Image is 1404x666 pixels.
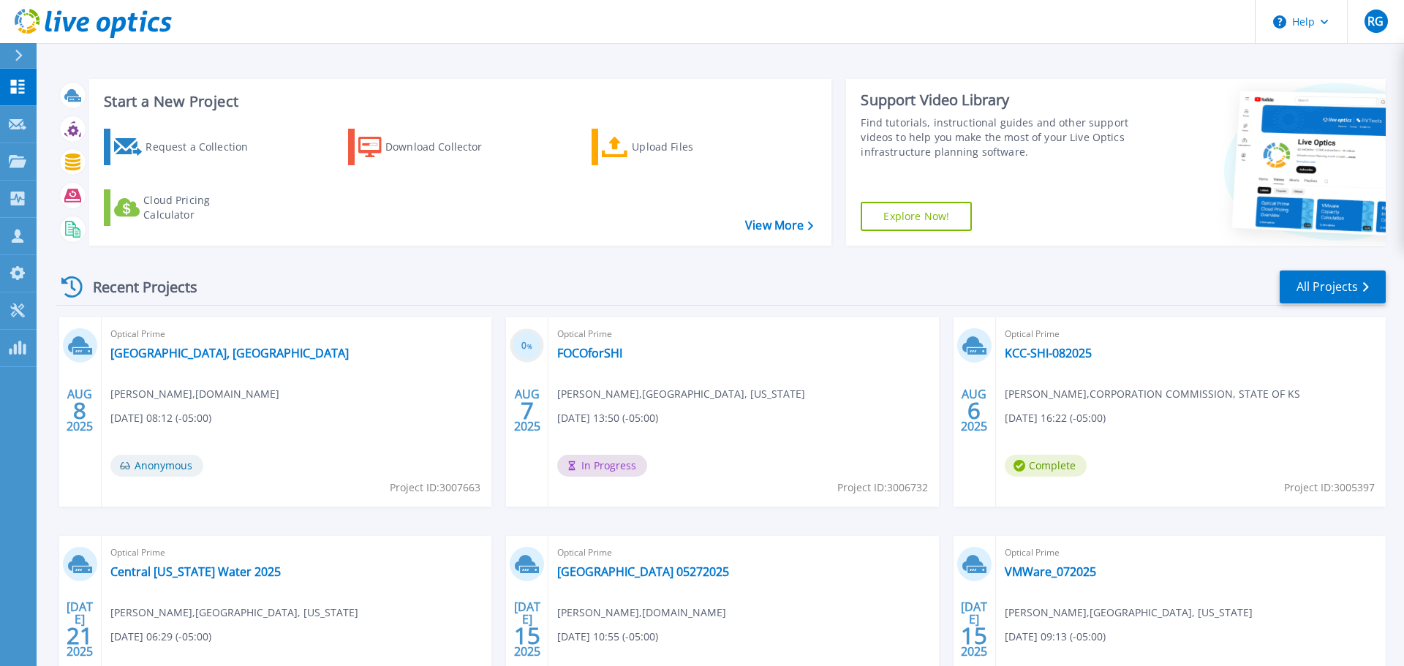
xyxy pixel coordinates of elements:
div: Recent Projects [56,269,217,305]
span: [DATE] 09:13 (-05:00) [1005,629,1106,645]
span: Optical Prime [557,545,929,561]
span: Complete [1005,455,1087,477]
div: AUG 2025 [66,384,94,437]
span: [PERSON_NAME] , [GEOGRAPHIC_DATA], [US_STATE] [557,386,805,402]
span: [DATE] 13:50 (-05:00) [557,410,658,426]
h3: Start a New Project [104,94,813,110]
a: Central [US_STATE] Water 2025 [110,564,281,579]
div: Download Collector [385,132,502,162]
span: Optical Prime [110,545,483,561]
div: [DATE] 2025 [66,602,94,656]
div: AUG 2025 [513,384,541,437]
span: In Progress [557,455,647,477]
span: [DATE] 08:12 (-05:00) [110,410,211,426]
span: 15 [961,629,987,642]
span: RG [1367,15,1384,27]
div: Find tutorials, instructional guides and other support videos to help you make the most of your L... [861,116,1136,159]
div: Support Video Library [861,91,1136,110]
span: [PERSON_NAME] , [GEOGRAPHIC_DATA], [US_STATE] [110,605,358,621]
a: Request a Collection [104,129,267,165]
span: 21 [67,629,93,642]
span: 7 [521,404,534,417]
a: Download Collector [348,129,511,165]
span: [PERSON_NAME] , [GEOGRAPHIC_DATA], [US_STATE] [1005,605,1253,621]
a: Explore Now! [861,202,972,231]
span: [PERSON_NAME] , [DOMAIN_NAME] [557,605,726,621]
span: Project ID: 3007663 [390,480,480,496]
a: [GEOGRAPHIC_DATA] 05272025 [557,564,729,579]
span: [DATE] 06:29 (-05:00) [110,629,211,645]
a: FOCOforSHI [557,346,622,360]
a: Cloud Pricing Calculator [104,189,267,226]
a: [GEOGRAPHIC_DATA], [GEOGRAPHIC_DATA] [110,346,349,360]
span: Project ID: 3005397 [1284,480,1375,496]
span: Optical Prime [1005,545,1377,561]
span: Anonymous [110,455,203,477]
a: Upload Files [592,129,755,165]
div: [DATE] 2025 [960,602,988,656]
a: View More [745,219,813,232]
h3: 0 [510,338,544,355]
a: KCC-SHI-082025 [1005,346,1092,360]
span: 6 [967,404,981,417]
a: VMWare_072025 [1005,564,1096,579]
span: [PERSON_NAME] , CORPORATION COMMISSION, STATE OF KS [1005,386,1300,402]
div: AUG 2025 [960,384,988,437]
span: Optical Prime [557,326,929,342]
span: 15 [514,629,540,642]
div: Upload Files [632,132,749,162]
span: [DATE] 10:55 (-05:00) [557,629,658,645]
span: Project ID: 3006732 [837,480,928,496]
span: % [527,342,532,350]
div: [DATE] 2025 [513,602,541,656]
span: [PERSON_NAME] , [DOMAIN_NAME] [110,386,279,402]
a: All Projects [1280,270,1386,303]
span: [DATE] 16:22 (-05:00) [1005,410,1106,426]
div: Request a Collection [146,132,263,162]
span: Optical Prime [1005,326,1377,342]
div: Cloud Pricing Calculator [143,193,260,222]
span: Optical Prime [110,326,483,342]
span: 8 [73,404,86,417]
